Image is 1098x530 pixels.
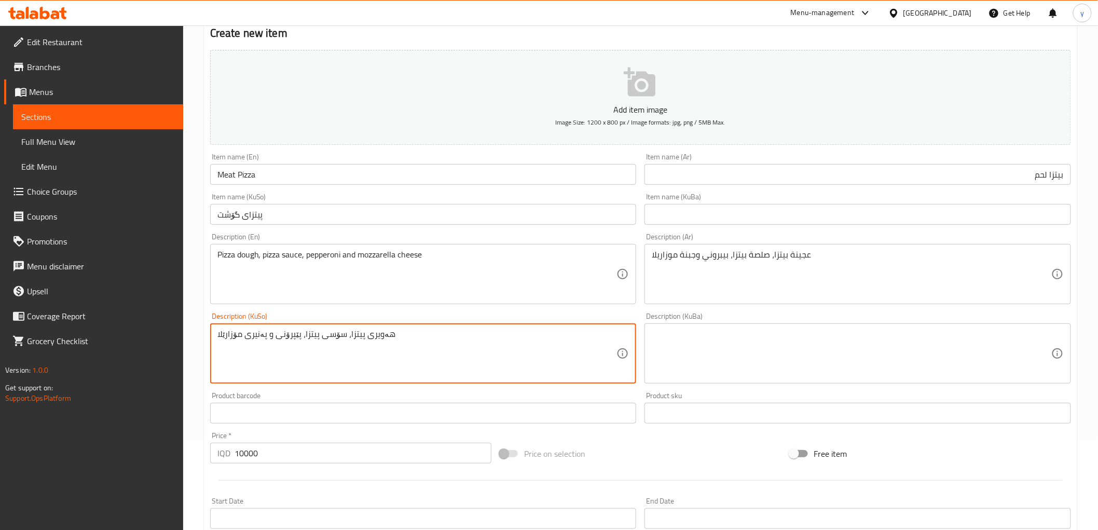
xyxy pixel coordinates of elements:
[524,447,585,460] span: Price on selection
[4,55,183,79] a: Branches
[4,30,183,55] a: Edit Restaurant
[27,185,175,198] span: Choice Groups
[13,154,183,179] a: Edit Menu
[4,254,183,279] a: Menu disclaimer
[210,25,1071,41] h2: Create new item
[29,86,175,98] span: Menus
[644,403,1071,424] input: Please enter product sku
[235,443,491,464] input: Please enter price
[21,160,175,173] span: Edit Menu
[21,111,175,123] span: Sections
[27,61,175,73] span: Branches
[13,104,183,129] a: Sections
[652,250,1051,299] textarea: عجينة بيتزا، صلصة بيتزا، بيبروني وجبنة موزاريلا
[27,36,175,48] span: Edit Restaurant
[27,235,175,248] span: Promotions
[556,116,725,128] span: Image Size: 1200 x 800 px / Image formats: jpg, png / 5MB Max.
[903,7,972,19] div: [GEOGRAPHIC_DATA]
[210,164,637,185] input: Enter name En
[5,381,53,395] span: Get support on:
[4,79,183,104] a: Menus
[13,129,183,154] a: Full Menu View
[4,279,183,304] a: Upsell
[5,363,31,377] span: Version:
[1080,7,1084,19] span: y
[4,229,183,254] a: Promotions
[217,447,230,459] p: IQD
[644,164,1071,185] input: Enter name Ar
[27,210,175,223] span: Coupons
[27,335,175,347] span: Grocery Checklist
[32,363,48,377] span: 1.0.0
[27,310,175,322] span: Coverage Report
[21,135,175,148] span: Full Menu View
[27,260,175,273] span: Menu disclaimer
[4,179,183,204] a: Choice Groups
[791,7,855,19] div: Menu-management
[210,50,1071,145] button: Add item imageImage Size: 1200 x 800 px / Image formats: jpg, png / 5MB Max.
[4,304,183,329] a: Coverage Report
[814,447,847,460] span: Free item
[4,204,183,229] a: Coupons
[644,204,1071,225] input: Enter name KuBa
[5,391,71,405] a: Support.OpsPlatform
[210,403,637,424] input: Please enter product barcode
[4,329,183,354] a: Grocery Checklist
[217,250,617,299] textarea: Pizza dough, pizza sauce, pepperoni and mozzarella cheese
[27,285,175,297] span: Upsell
[226,103,1055,116] p: Add item image
[217,329,617,378] textarea: هەویری پیتزا، سۆسی پیتزا، پێپرۆنی و پەنیری مۆزارێلا
[210,204,637,225] input: Enter name KuSo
